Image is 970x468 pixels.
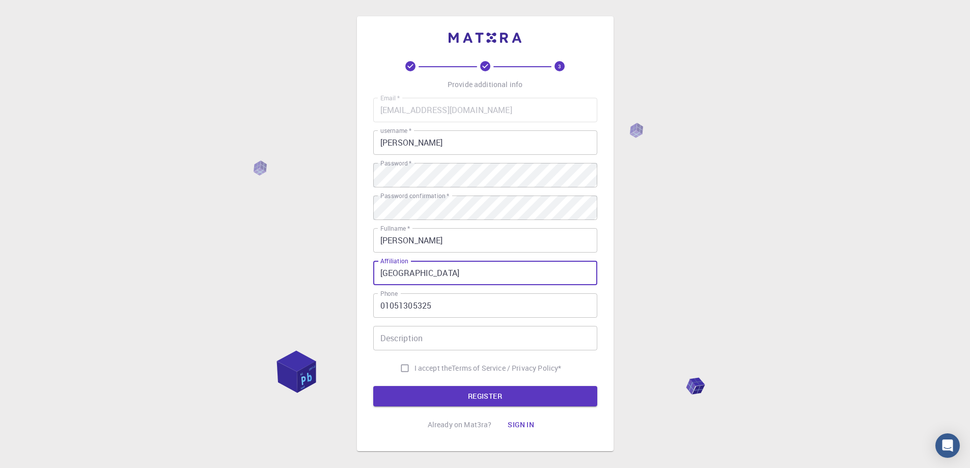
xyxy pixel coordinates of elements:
[428,420,492,430] p: Already on Mat3ra?
[452,363,561,373] p: Terms of Service / Privacy Policy *
[452,363,561,373] a: Terms of Service / Privacy Policy*
[380,126,411,135] label: username
[380,191,449,200] label: Password confirmation
[373,386,597,406] button: REGISTER
[380,159,411,168] label: Password
[380,94,400,102] label: Email
[935,433,960,458] div: Open Intercom Messenger
[448,79,522,90] p: Provide additional info
[558,63,561,70] text: 3
[414,363,452,373] span: I accept the
[500,415,542,435] button: Sign in
[380,224,410,233] label: Fullname
[380,289,398,298] label: Phone
[380,257,408,265] label: Affiliation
